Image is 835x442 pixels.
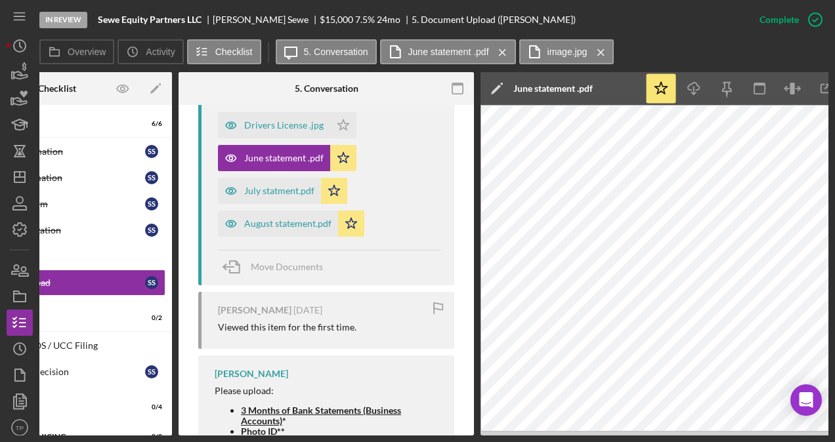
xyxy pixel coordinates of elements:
[139,314,162,322] div: 0 / 2
[145,276,158,289] div: S S
[145,171,158,184] div: S S
[304,47,368,57] label: 5. Conversation
[218,211,364,237] button: August statement.pdf
[215,386,441,396] div: Please upload:
[187,39,261,64] button: Checklist
[218,145,356,171] button: June statement .pdf
[145,197,158,211] div: S S
[16,424,24,432] text: TP
[244,120,324,131] div: Drivers License .jpg
[244,218,332,229] div: August statement.pdf
[139,433,162,441] div: 0 / 3
[38,83,76,94] div: Checklist
[790,384,822,416] div: Open Intercom Messenger
[241,405,401,426] span: 3 Months of Bank Statements (Business Accounts)
[519,39,614,64] button: image.jpg
[145,224,158,237] div: S S
[215,369,288,379] div: [PERSON_NAME]
[251,261,323,272] span: Move Documents
[218,322,356,332] div: Viewed this item for the first time.
[39,12,87,28] div: In Review
[218,305,291,315] div: [PERSON_NAME]
[295,83,358,94] div: 5. Conversation
[68,47,106,57] label: Overview
[244,186,314,196] div: July statment.pdf
[145,365,158,378] div: S S
[7,414,33,441] button: TP
[215,47,253,57] label: Checklist
[218,178,347,204] button: July statment.pdf
[218,251,336,283] button: Move Documents
[547,47,588,57] label: image.jpg
[760,7,799,33] div: Complete
[412,14,576,25] div: 5. Document Upload ([PERSON_NAME])
[320,14,353,25] span: $15,000
[377,14,400,25] div: 24 mo
[355,14,375,25] div: 7.5 %
[145,145,158,158] div: S S
[146,47,175,57] label: Activity
[293,305,322,315] time: 2025-09-17 23:46
[241,426,277,437] span: Photo ID
[139,120,162,128] div: 6 / 6
[513,83,593,94] div: June statement .pdf
[139,403,162,411] div: 0 / 4
[244,153,324,163] div: June statement .pdf
[408,47,489,57] label: June statement .pdf
[39,39,114,64] button: Overview
[746,7,828,33] button: Complete
[213,14,320,25] div: [PERSON_NAME] Sewe
[218,112,356,138] button: Drivers License .jpg
[276,39,377,64] button: 5. Conversation
[118,39,183,64] button: Activity
[98,14,202,25] b: Sewe Equity Partners LLC
[380,39,516,64] button: June statement .pdf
